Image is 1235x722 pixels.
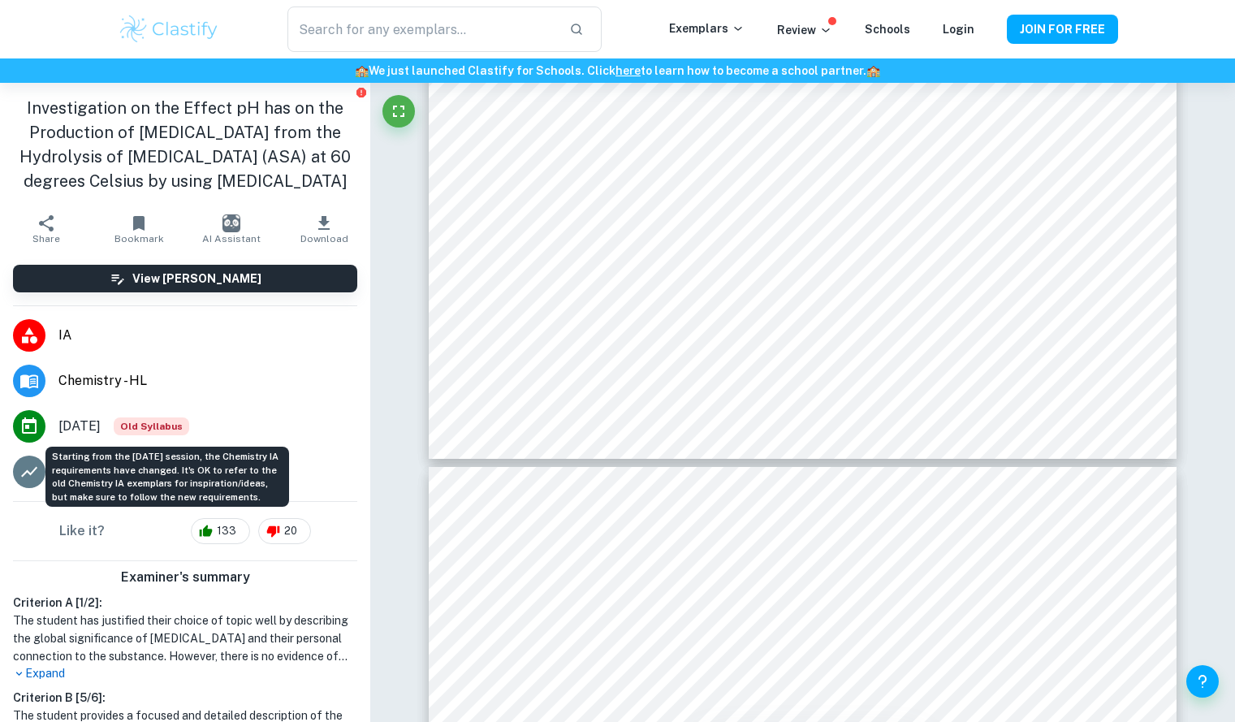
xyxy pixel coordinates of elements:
[208,523,245,539] span: 133
[13,665,357,682] p: Expand
[59,521,105,541] h6: Like it?
[32,233,60,244] span: Share
[222,214,240,232] img: AI Assistant
[300,233,348,244] span: Download
[943,23,974,36] a: Login
[185,206,278,252] button: AI Assistant
[13,612,357,665] h1: The student has justified their choice of topic well by describing the global significance of [ME...
[58,417,101,436] span: [DATE]
[114,417,189,435] div: Starting from the May 2025 session, the Chemistry IA requirements have changed. It's OK to refer ...
[3,62,1232,80] h6: We just launched Clastify for Schools. Click to learn how to become a school partner.
[669,19,745,37] p: Exemplars
[6,568,364,587] h6: Examiner's summary
[58,371,357,391] span: Chemistry - HL
[355,64,369,77] span: 🏫
[13,689,357,707] h6: Criterion B [ 5 / 6 ]:
[45,447,289,507] div: Starting from the [DATE] session, the Chemistry IA requirements have changed. It's OK to refer to...
[275,523,306,539] span: 20
[866,64,880,77] span: 🏫
[13,96,357,193] h1: Investigation on the Effect pH has on the Production of [MEDICAL_DATA] from the Hydrolysis of [ME...
[114,417,189,435] span: Old Syllabus
[258,518,311,544] div: 20
[191,518,250,544] div: 133
[93,206,185,252] button: Bookmark
[1186,665,1219,698] button: Help and Feedback
[202,233,261,244] span: AI Assistant
[278,206,370,252] button: Download
[777,21,832,39] p: Review
[382,95,415,128] button: Fullscreen
[118,13,221,45] img: Clastify logo
[615,64,641,77] a: here
[1007,15,1118,44] button: JOIN FOR FREE
[13,594,357,612] h6: Criterion A [ 1 / 2 ]:
[287,6,555,52] input: Search for any exemplars...
[865,23,910,36] a: Schools
[355,86,367,98] button: Report issue
[13,265,357,292] button: View [PERSON_NAME]
[114,233,164,244] span: Bookmark
[58,326,357,345] span: IA
[132,270,261,288] h6: View [PERSON_NAME]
